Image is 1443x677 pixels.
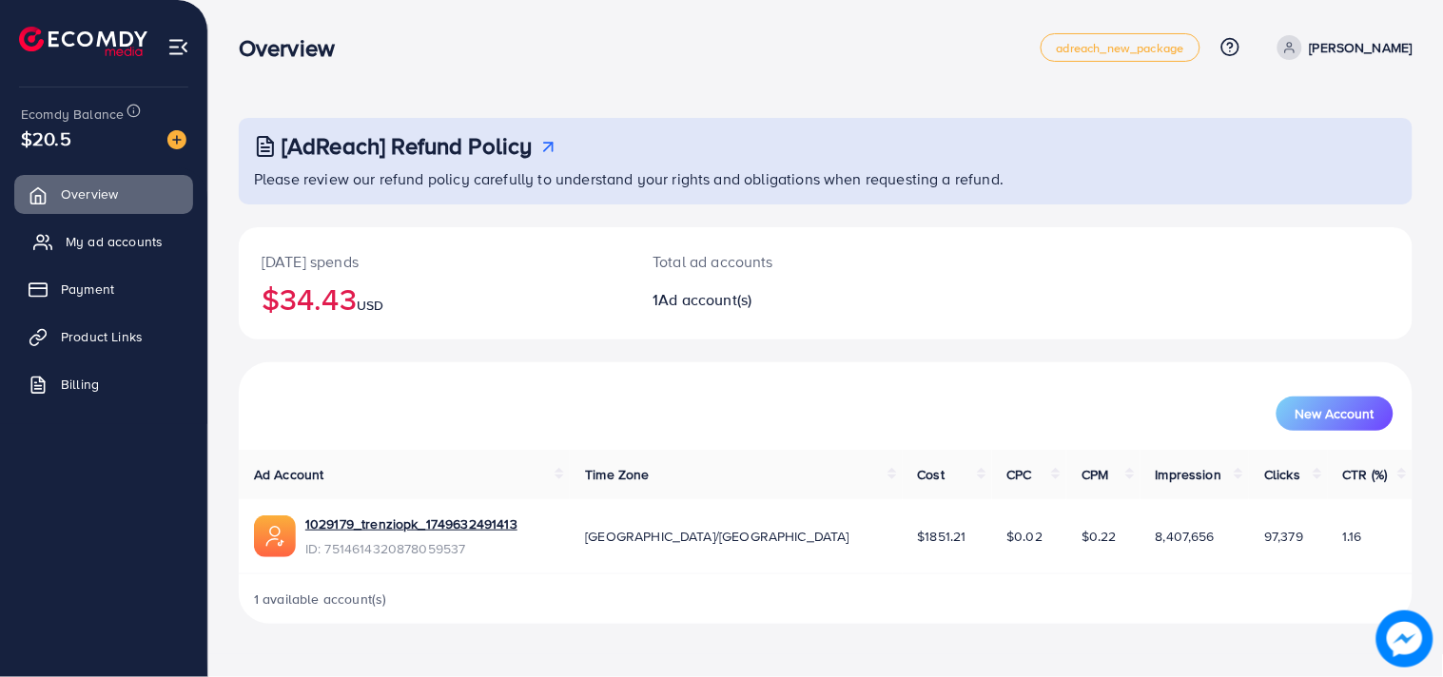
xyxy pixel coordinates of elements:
[282,132,533,160] h3: [AdReach] Refund Policy
[585,465,649,484] span: Time Zone
[167,130,186,149] img: image
[239,34,350,62] h3: Overview
[61,375,99,394] span: Billing
[61,280,114,299] span: Payment
[918,527,966,546] span: $1851.21
[21,125,71,152] span: $20.5
[61,327,143,346] span: Product Links
[14,222,193,261] a: My ad accounts
[66,232,163,251] span: My ad accounts
[653,250,901,273] p: Total ad accounts
[1082,465,1108,484] span: CPM
[1156,465,1222,484] span: Impression
[653,291,901,309] h2: 1
[1007,465,1032,484] span: CPC
[585,527,849,546] span: [GEOGRAPHIC_DATA]/[GEOGRAPHIC_DATA]
[1376,610,1433,667] img: image
[1057,42,1184,54] span: adreach_new_package
[14,365,193,403] a: Billing
[254,167,1401,190] p: Please review our refund policy carefully to understand your rights and obligations when requesti...
[1082,527,1117,546] span: $0.22
[1343,465,1388,484] span: CTR (%)
[254,465,324,484] span: Ad Account
[262,280,607,317] h2: $34.43
[254,590,387,609] span: 1 available account(s)
[918,465,946,484] span: Cost
[1007,527,1043,546] span: $0.02
[1343,527,1363,546] span: 1.16
[1041,33,1200,62] a: adreach_new_package
[1310,36,1413,59] p: [PERSON_NAME]
[21,105,124,124] span: Ecomdy Balance
[254,515,296,557] img: ic-ads-acc.e4c84228.svg
[14,270,193,308] a: Payment
[357,296,383,315] span: USD
[14,318,193,356] a: Product Links
[659,289,752,310] span: Ad account(s)
[1296,407,1375,420] span: New Account
[1264,527,1303,546] span: 97,379
[305,514,517,533] a: 1029179_trenziopk_1749632491413
[1277,397,1394,431] button: New Account
[61,184,118,203] span: Overview
[1270,35,1413,60] a: [PERSON_NAME]
[19,27,147,56] img: logo
[305,539,517,558] span: ID: 7514614320878059537
[1264,465,1300,484] span: Clicks
[1156,527,1215,546] span: 8,407,656
[14,175,193,213] a: Overview
[262,250,607,273] p: [DATE] spends
[167,36,189,58] img: menu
